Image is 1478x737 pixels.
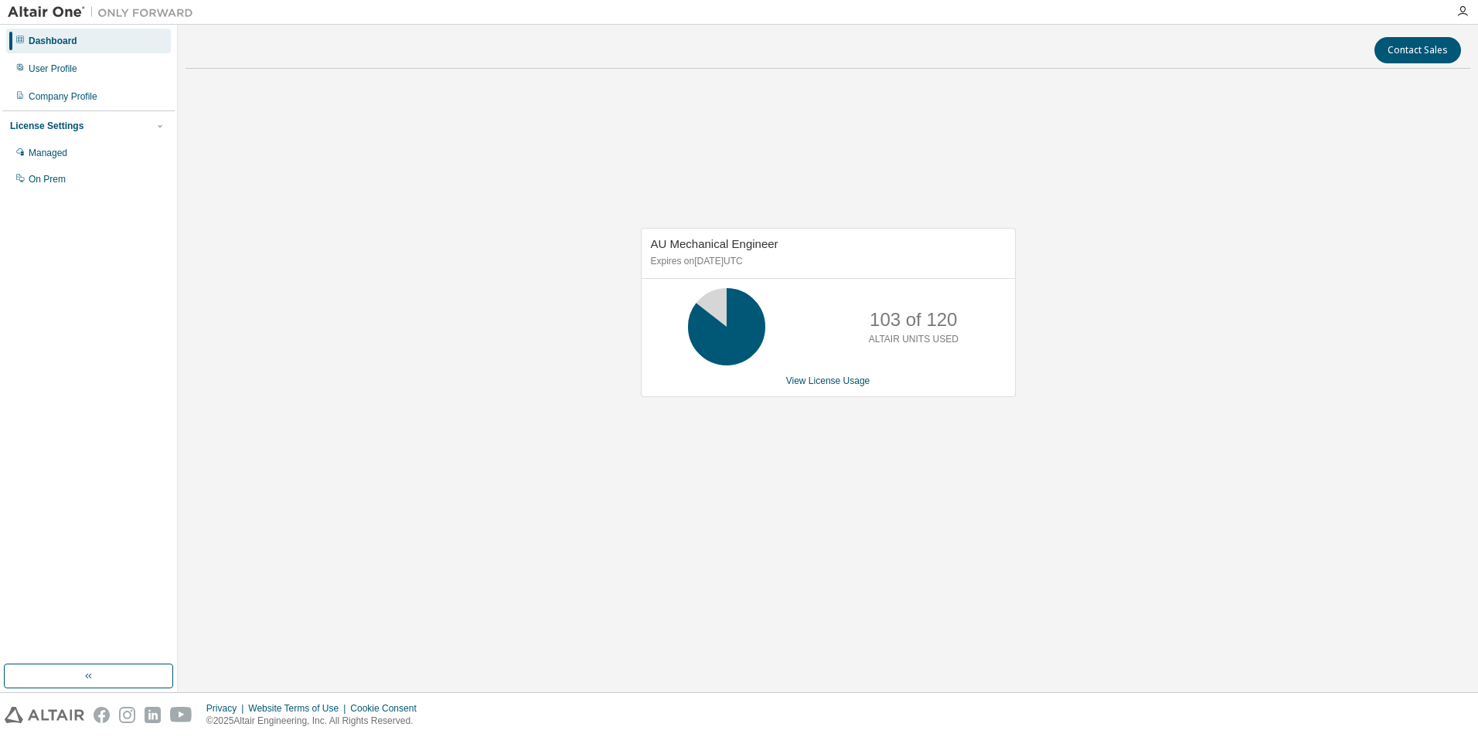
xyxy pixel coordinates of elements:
img: instagram.svg [119,707,135,723]
div: On Prem [29,173,66,185]
p: 103 of 120 [870,307,957,333]
img: facebook.svg [94,707,110,723]
p: ALTAIR UNITS USED [869,333,959,346]
div: User Profile [29,63,77,75]
div: Privacy [206,702,248,715]
div: Dashboard [29,35,77,47]
div: License Settings [10,120,83,132]
p: Expires on [DATE] UTC [651,255,1002,268]
img: altair_logo.svg [5,707,84,723]
span: AU Mechanical Engineer [651,237,778,250]
div: Cookie Consent [350,702,425,715]
p: © 2025 Altair Engineering, Inc. All Rights Reserved. [206,715,426,728]
img: linkedin.svg [145,707,161,723]
a: View License Usage [786,375,870,386]
img: Altair One [8,5,201,20]
div: Managed [29,147,67,159]
img: youtube.svg [170,707,192,723]
button: Contact Sales [1374,37,1461,63]
div: Website Terms of Use [248,702,350,715]
div: Company Profile [29,90,97,103]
